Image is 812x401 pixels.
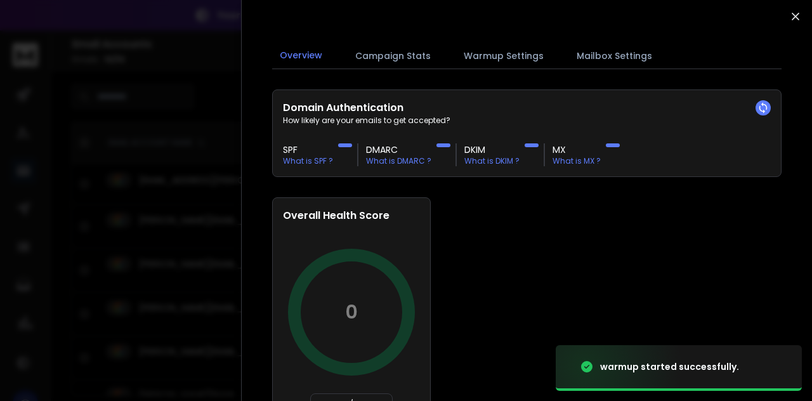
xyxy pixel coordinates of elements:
[283,143,333,156] h3: SPF
[348,42,438,70] button: Campaign Stats
[283,156,333,166] p: What is SPF ?
[464,156,520,166] p: What is DKIM ?
[283,100,771,115] h2: Domain Authentication
[283,208,420,223] h2: Overall Health Score
[456,42,551,70] button: Warmup Settings
[366,143,431,156] h3: DMARC
[272,41,330,70] button: Overview
[464,143,520,156] h3: DKIM
[553,143,601,156] h3: MX
[366,156,431,166] p: What is DMARC ?
[283,115,771,126] p: How likely are your emails to get accepted?
[569,42,660,70] button: Mailbox Settings
[553,156,601,166] p: What is MX ?
[345,301,358,324] p: 0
